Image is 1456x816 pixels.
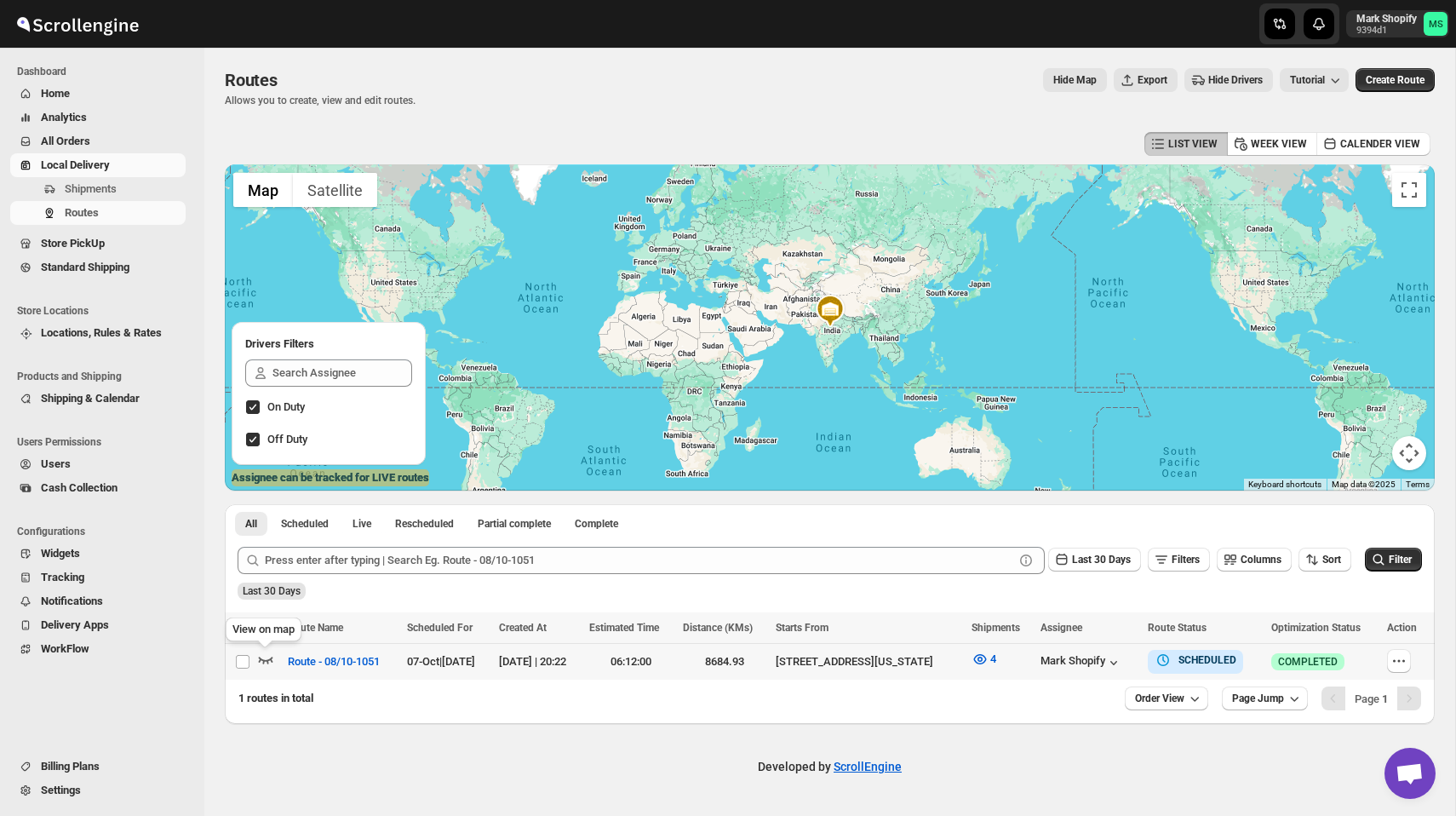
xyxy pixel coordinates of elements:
img: Google [229,468,285,491]
button: Billing Plans [10,755,186,779]
h2: Drivers Filters [245,336,412,353]
span: All [245,517,257,531]
span: 07-Oct | [DATE] [407,655,475,668]
span: Action [1387,622,1417,634]
span: Locations, Rules & Rates [41,326,162,339]
div: [STREET_ADDRESS][US_STATE] [776,653,961,670]
button: Export [1114,68,1178,92]
img: ScrollEngine [14,3,141,45]
p: Developed by [758,758,902,775]
span: Route - 08/10-1051 [288,653,380,670]
button: Settings [10,779,186,802]
span: Local Delivery [41,158,110,171]
span: Order View [1135,692,1184,705]
button: WEEK VIEW [1227,132,1317,156]
span: Routes [225,70,278,90]
span: Map data ©2025 [1332,480,1396,489]
button: Map camera controls [1392,436,1426,470]
div: 8684.93 [683,653,766,670]
span: Partial complete [478,517,551,531]
span: Columns [1241,554,1281,566]
span: Dashboard [17,65,192,78]
button: Mark Shopify [1040,654,1122,671]
a: Open this area in Google Maps (opens a new window) [229,468,285,491]
span: Created At [499,622,547,634]
span: Cash Collection [41,481,118,494]
span: Optimization Status [1271,622,1361,634]
button: Order View [1125,687,1208,710]
button: Columns [1217,548,1292,572]
button: Routes [10,201,186,225]
span: Last 30 Days [1072,554,1131,566]
span: Home [41,87,70,100]
span: Hide Map [1053,73,1097,87]
span: Standard Shipping [41,261,129,273]
div: 06:12:00 [589,653,673,670]
button: Shipments [10,177,186,201]
button: Widgets [10,542,186,566]
button: WorkFlow [10,637,186,661]
span: Distance (KMs) [683,622,753,634]
p: Mark Shopify [1356,12,1417,26]
button: Map action label [1043,68,1107,92]
span: Page [1355,692,1388,705]
button: Create Route [1356,68,1435,92]
span: Analytics [41,111,87,124]
span: Estimated Time [589,622,659,634]
span: Shipments [972,622,1020,634]
button: All routes [235,512,267,536]
button: Sort [1298,548,1351,572]
span: Widgets [41,547,80,560]
span: Scheduled For [407,622,473,634]
button: 4 [961,646,1006,673]
span: CALENDER VIEW [1340,137,1420,151]
a: Terms (opens in new tab) [1406,480,1430,489]
button: CALENDER VIEW [1316,132,1430,156]
span: 1 routes in total [238,692,313,704]
span: Shipments [65,182,117,195]
span: Last 30 Days [243,585,301,597]
span: Rescheduled [395,517,454,531]
span: Live [353,517,371,531]
span: Scheduled [281,517,329,531]
button: Route - 08/10-1051 [278,648,390,675]
a: ScrollEngine [834,760,902,773]
span: On Duty [267,400,305,413]
span: Filters [1172,554,1200,566]
span: LIST VIEW [1168,137,1218,151]
button: Users [10,452,186,476]
button: Delivery Apps [10,613,186,637]
button: Filters [1148,548,1210,572]
button: Show street map [233,173,293,207]
span: Create Route [1366,73,1424,87]
span: Page Jump [1232,692,1284,705]
button: SCHEDULED [1155,652,1236,669]
button: All Orders [10,129,186,153]
button: Last 30 Days [1048,548,1141,572]
span: Billing Plans [41,760,100,773]
button: Filter [1365,548,1422,572]
span: Filter [1389,554,1412,566]
span: Off Duty [267,433,307,445]
span: Configurations [17,525,192,538]
p: Allows you to create, view and edit routes. [225,94,416,107]
nav: Pagination [1321,687,1421,710]
div: Open chat [1384,748,1436,799]
button: Page Jump [1222,687,1308,710]
button: Locations, Rules & Rates [10,321,186,345]
span: Hide Drivers [1208,73,1263,87]
div: [DATE] | 20:22 [499,653,579,670]
b: SCHEDULED [1178,654,1236,666]
span: Starts From [776,622,828,634]
button: Notifications [10,589,186,613]
b: 1 [1382,692,1388,705]
button: Toggle fullscreen view [1392,173,1426,207]
span: Settings [41,784,81,796]
span: Routes [65,206,99,219]
span: Mark Shopify [1424,12,1447,36]
p: 9394d1 [1356,26,1417,36]
span: Route Name [288,622,343,634]
span: Store Locations [17,304,192,318]
span: Export [1138,73,1167,87]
